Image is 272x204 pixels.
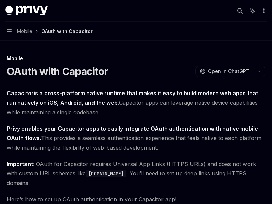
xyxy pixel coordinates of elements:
[7,124,265,152] span: This provides a seamless authentication experience that feels native to each platform while maint...
[7,65,108,78] h1: OAuth with Capacitor
[7,160,33,167] strong: Important
[7,159,265,188] span: : OAuth for Capacitor requires Universal App Links (HTTPS URLs) and does not work with custom URL...
[7,194,265,204] span: Here’s how to set up OAuth authentication in your Capacitor app!
[7,55,265,62] div: Mobile
[7,90,258,106] strong: is a cross-platform native runtime that makes it easy to build modern web apps that run natively ...
[5,6,48,16] img: dark logo
[41,27,93,35] div: OAuth with Capacitor
[17,27,32,35] span: Mobile
[260,6,267,16] button: More actions
[7,90,34,97] a: Capacitor
[86,170,126,177] code: [DOMAIN_NAME]
[7,88,265,117] span: Capacitor apps can leverage native device capabilities while maintaining a single codebase.
[7,125,258,141] strong: Privy enables your Capacitor apps to easily integrate OAuth authentication with native mobile OAu...
[195,66,254,77] button: Open in ChatGPT
[208,68,250,75] span: Open in ChatGPT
